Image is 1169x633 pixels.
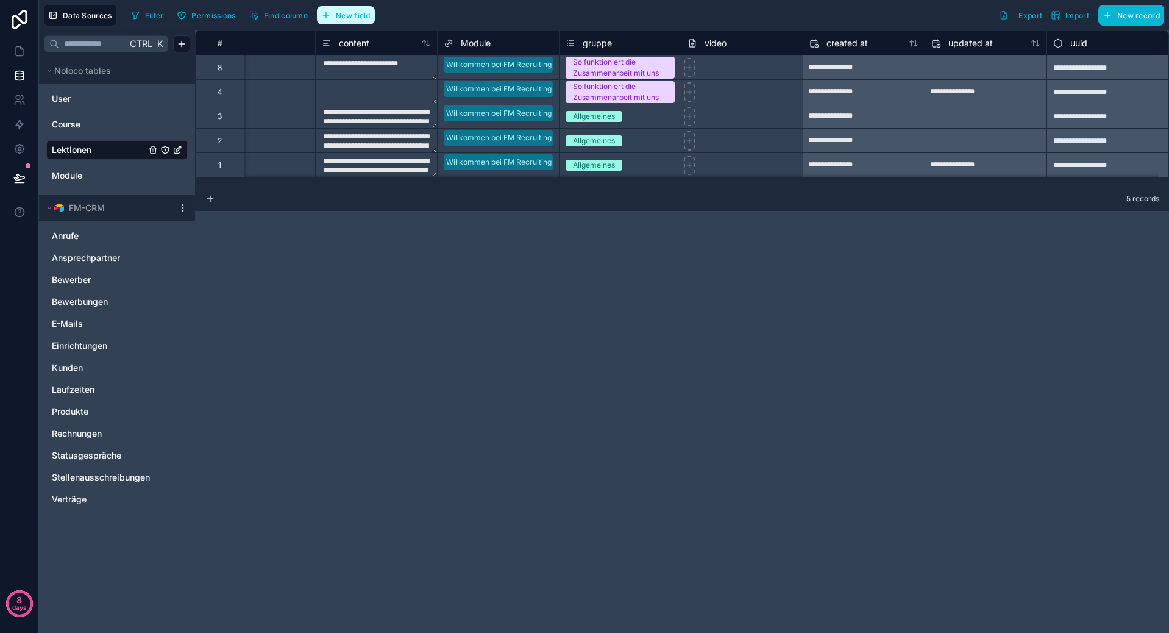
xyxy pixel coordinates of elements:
span: FM-CRM [69,202,105,214]
span: Permissions [191,11,235,20]
span: Noloco tables [54,65,111,77]
span: K [155,40,164,48]
div: So funktioniert die Zusammenarbeit mit uns [573,81,667,103]
span: Stellenausschreibungen [52,471,150,484]
div: Willkommen bei FM Recruiting [446,132,552,143]
div: 3 [218,112,222,121]
a: Permissions [172,6,244,24]
p: 8 [16,594,22,606]
button: New record [1098,5,1164,26]
img: Airtable Logo [54,203,64,213]
button: Airtable LogoFM-CRM [44,199,173,216]
span: Ctrl [129,36,154,51]
span: New field [336,11,371,20]
button: Filter [126,6,168,24]
div: Willkommen bei FM Recruiting [446,157,552,168]
div: 2 [218,136,222,146]
div: Einrichtungen [46,336,188,356]
div: Laufzeiten [46,380,188,399]
button: Data Sources [44,5,116,26]
div: 8 [218,63,222,73]
span: User [52,93,71,105]
div: So funktioniert die Zusammenarbeit mit uns [573,57,667,79]
span: Kunden [52,362,83,374]
div: Anrufe [46,226,188,246]
button: Import [1046,5,1093,26]
a: Kunden [52,362,158,374]
span: Einrichtungen [52,340,107,352]
button: Noloco tables [44,62,183,79]
a: Module [52,170,146,182]
span: Rechnungen [52,427,102,440]
div: Allgemeines [573,160,615,171]
span: Filter [145,11,164,20]
span: E-Mails [52,318,83,330]
div: 4 [218,87,222,97]
span: Anrufe [52,230,79,242]
a: User [52,93,146,105]
span: Course [52,118,80,131]
span: Bewerber [52,274,91,286]
button: Find column [245,6,312,24]
button: New field [317,6,375,24]
p: days [12,599,27,616]
div: Verträge [46,490,188,509]
button: Permissions [172,6,240,24]
a: Rechnungen [52,427,158,440]
a: Einrichtungen [52,340,158,352]
span: Laufzeiten [52,384,94,396]
a: Course [52,118,146,131]
div: Statusgespräche [46,446,188,465]
span: Find column [264,11,308,20]
span: New record [1117,11,1160,20]
div: Bewerber [46,270,188,290]
a: E-Mails [52,318,158,330]
a: Bewerber [52,274,158,286]
div: E-Mails [46,314,188,334]
a: New record [1093,5,1164,26]
span: Module [461,37,491,49]
div: Allgemeines [573,111,615,122]
span: Data Sources [63,11,112,20]
span: Produkte [52,406,88,418]
div: 1 [218,160,221,170]
div: Module [46,166,188,185]
span: updated at [948,37,993,49]
div: User [46,89,188,109]
div: Bewerbungen [46,292,188,312]
span: content [339,37,369,49]
a: Statusgespräche [52,449,158,462]
div: Stellenausschreibungen [46,468,188,487]
a: Lektionen [52,144,146,156]
div: Kunden [46,358,188,377]
div: Lektionen [46,140,188,160]
span: Import [1065,11,1089,20]
div: Ansprechpartner [46,248,188,268]
span: Lektionen [52,144,91,156]
a: Anrufe [52,230,158,242]
a: Ansprechpartner [52,252,158,264]
span: Ansprechpartner [52,252,120,264]
div: Produkte [46,402,188,421]
a: Laufzeiten [52,384,158,396]
a: Bewerbungen [52,296,158,308]
span: uuid [1070,37,1087,49]
a: Produkte [52,406,158,418]
div: Course [46,115,188,134]
div: Willkommen bei FM Recruiting [446,59,552,70]
a: Stellenausschreibungen [52,471,158,484]
button: Export [995,5,1046,26]
div: Rechnungen [46,424,188,443]
span: Statusgespräche [52,449,121,462]
span: created at [826,37,868,49]
span: video [705,37,727,49]
div: Willkommen bei FM Recruiting [446,108,552,119]
span: Export [1018,11,1042,20]
a: Verträge [52,493,158,506]
div: Willkommen bei FM Recruiting [446,84,552,95]
div: Allgemeines [573,135,615,146]
span: Verträge [52,493,87,506]
span: gruppe [583,37,612,49]
div: # [205,38,235,48]
span: Bewerbungen [52,296,108,308]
